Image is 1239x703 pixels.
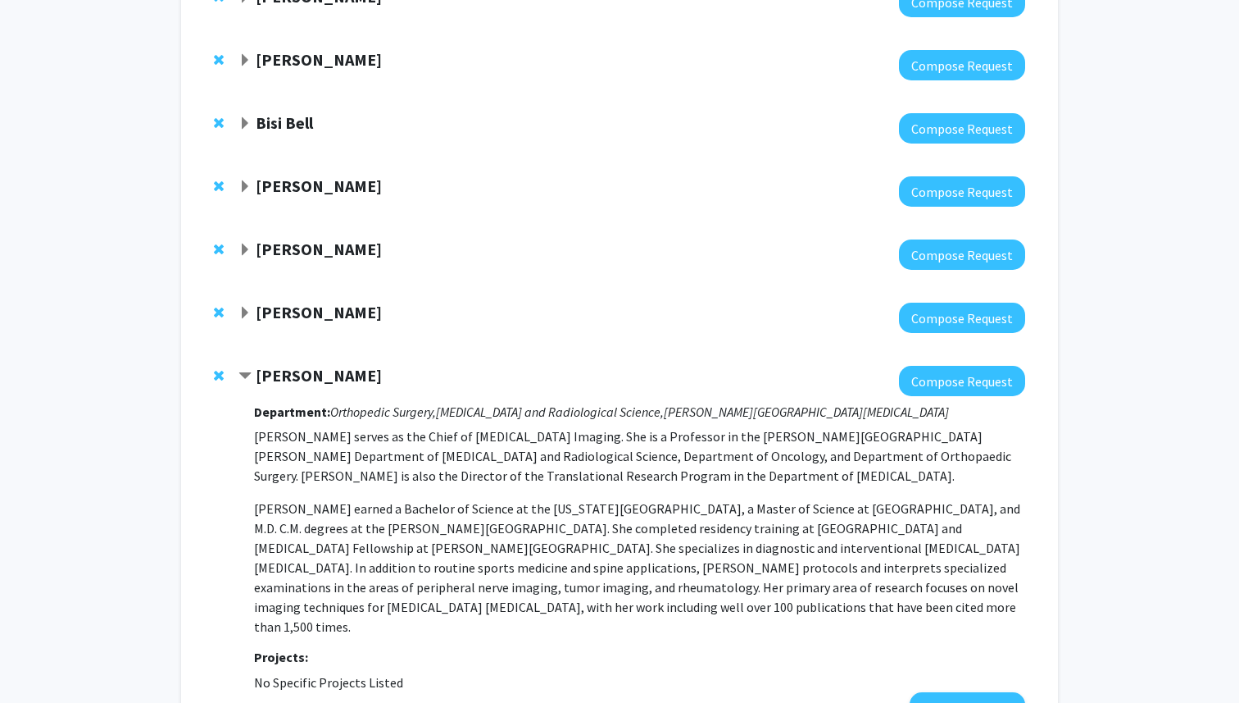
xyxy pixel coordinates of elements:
[256,176,382,196] strong: [PERSON_NAME]
[899,366,1025,396] button: Compose Request to Laura Fayad
[238,244,252,257] span: Expand Kristine Glunde Bookmark
[238,180,252,194] span: Expand Nick Durr Bookmark
[899,113,1025,144] button: Compose Request to Bisi Bell
[254,404,330,420] strong: Department:
[214,180,224,193] span: Remove Nick Durr from bookmarks
[254,674,403,691] span: No Specific Projects Listed
[899,176,1025,207] button: Compose Request to Nick Durr
[214,53,224,66] span: Remove Andreas Andreou from bookmarks
[238,307,252,320] span: Expand Andreia Faria Bookmark
[254,427,1025,486] p: [PERSON_NAME] serves as the Chief of [MEDICAL_DATA] Imaging. She is a Professor in the [PERSON_NA...
[214,306,224,319] span: Remove Andreia Faria from bookmarks
[214,116,224,130] span: Remove Bisi Bell from bookmarks
[436,404,664,420] i: [MEDICAL_DATA] and Radiological Science,
[214,243,224,256] span: Remove Kristine Glunde from bookmarks
[12,629,70,691] iframe: Chat
[238,54,252,67] span: Expand Andreas Andreou Bookmark
[256,365,382,386] strong: [PERSON_NAME]
[330,404,436,420] i: Orthopedic Surgery,
[256,239,382,259] strong: [PERSON_NAME]
[238,117,252,130] span: Expand Bisi Bell Bookmark
[256,112,313,133] strong: Bisi Bell
[899,50,1025,80] button: Compose Request to Andreas Andreou
[256,302,382,322] strong: [PERSON_NAME]
[899,303,1025,333] button: Compose Request to Andreia Faria
[664,404,949,420] i: [PERSON_NAME][GEOGRAPHIC_DATA][MEDICAL_DATA]
[256,49,382,70] strong: [PERSON_NAME]
[254,649,308,665] strong: Projects:
[238,370,252,383] span: Contract Laura Fayad Bookmark
[254,499,1025,637] p: [PERSON_NAME] earned a Bachelor of Science at the [US_STATE][GEOGRAPHIC_DATA], a Master of Scienc...
[899,240,1025,270] button: Compose Request to Kristine Glunde
[214,369,224,382] span: Remove Laura Fayad from bookmarks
